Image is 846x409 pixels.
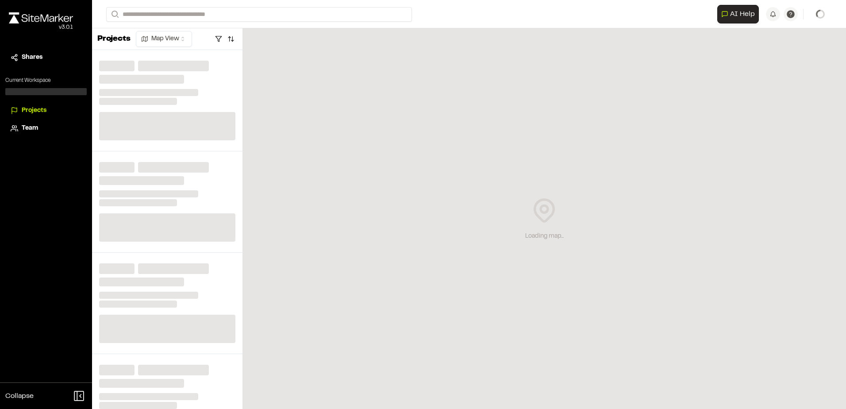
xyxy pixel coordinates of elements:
[11,123,81,133] a: Team
[11,53,81,62] a: Shares
[9,12,73,23] img: rebrand.png
[525,232,564,241] div: Loading map...
[9,23,73,31] div: Oh geez...please don't...
[22,123,38,133] span: Team
[717,5,759,23] button: Open AI Assistant
[5,391,34,401] span: Collapse
[97,33,131,45] p: Projects
[730,9,755,19] span: AI Help
[22,53,42,62] span: Shares
[5,77,87,85] p: Current Workspace
[22,106,46,116] span: Projects
[717,5,762,23] div: Open AI Assistant
[106,7,122,22] button: Search
[11,106,81,116] a: Projects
